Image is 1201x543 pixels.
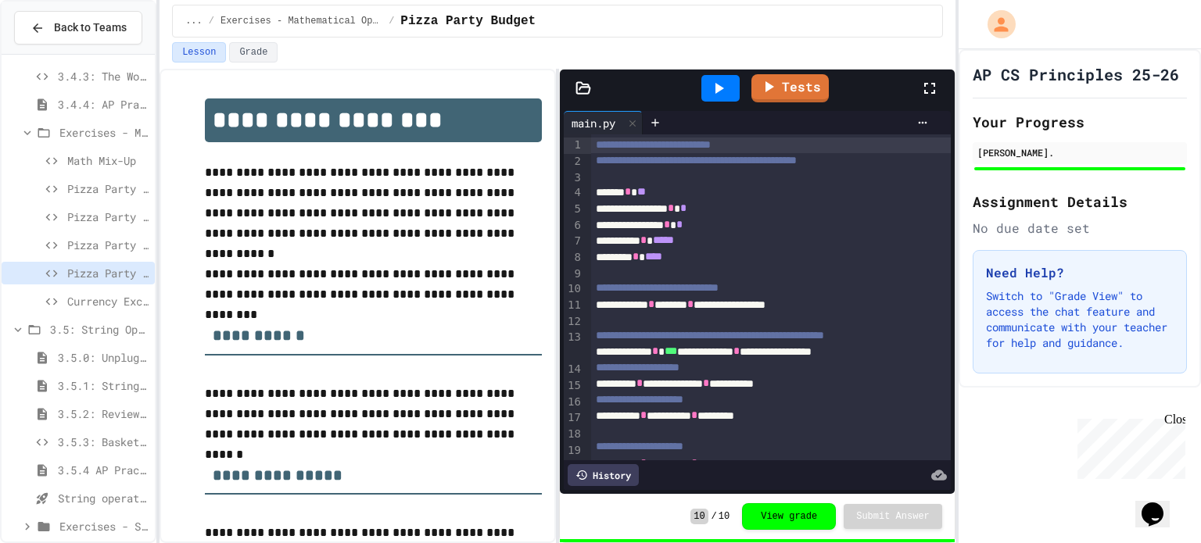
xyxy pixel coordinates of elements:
[690,509,708,524] span: 10
[58,349,149,366] span: 3.5.0: Unplugged Activity - String Operators
[564,443,583,459] div: 19
[389,15,394,27] span: /
[14,11,142,45] button: Back to Teams
[564,185,583,202] div: 4
[50,321,149,338] span: 3.5: String Operators
[67,237,149,253] span: Pizza Party Calculator
[986,263,1174,282] h3: Need Help?
[1071,413,1185,479] iframe: chat widget
[742,503,836,530] button: View grade
[58,405,149,422] span: 3.5.2: Review - String Operators
[564,330,583,363] div: 13
[564,395,583,411] div: 16
[58,377,149,394] span: 3.5.1: String Operators
[971,6,1020,42] div: My Account
[1135,480,1185,527] iframe: chat widget
[58,490,149,506] span: String operators - Quiz
[564,410,583,427] div: 17
[6,6,108,99] div: Chat with us now!Close
[58,462,149,478] span: 3.5.4 AP Practice - String Manipulation
[564,170,583,186] div: 3
[59,124,149,141] span: Exercises - Mathematical Operators
[58,68,149,84] span: 3.4.3: The World's Worst Farmers Market
[564,314,583,330] div: 12
[564,266,583,282] div: 9
[564,427,583,443] div: 18
[564,154,583,170] div: 2
[564,378,583,395] div: 15
[564,218,583,234] div: 6
[564,298,583,314] div: 11
[400,12,536,30] span: Pizza Party Budget
[67,180,149,197] span: Pizza Party Calculator
[209,15,214,27] span: /
[564,281,583,298] div: 10
[564,202,583,218] div: 5
[185,15,203,27] span: ...
[172,42,226,63] button: Lesson
[973,219,1187,238] div: No due date set
[719,510,730,523] span: 10
[568,464,639,486] div: History
[564,234,583,250] div: 7
[54,20,127,36] span: Back to Teams
[564,115,623,131] div: main.py
[712,510,717,523] span: /
[564,362,583,378] div: 14
[564,138,583,154] div: 1
[67,293,149,309] span: Currency Exchange Calculator
[986,288,1174,351] p: Switch to "Grade View" to access the chat feature and communicate with your teacher for help and ...
[751,74,829,102] a: Tests
[67,152,149,169] span: Math Mix-Up
[67,209,149,225] span: Pizza Party Calculator
[977,145,1182,159] div: [PERSON_NAME].
[844,504,942,529] button: Submit Answer
[856,510,930,523] span: Submit Answer
[229,42,278,63] button: Grade
[220,15,382,27] span: Exercises - Mathematical Operators
[564,458,583,474] div: 20
[564,250,583,266] div: 8
[564,111,643,134] div: main.py
[58,434,149,450] span: 3.5.3: Basketballs and Footballs
[973,63,1179,85] h1: AP CS Principles 25-26
[59,518,149,534] span: Exercises - String Operators
[58,96,149,113] span: 3.4.4: AP Practice - Arithmetic Operators
[973,111,1187,133] h2: Your Progress
[67,265,149,281] span: Pizza Party Budget
[973,191,1187,213] h2: Assignment Details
